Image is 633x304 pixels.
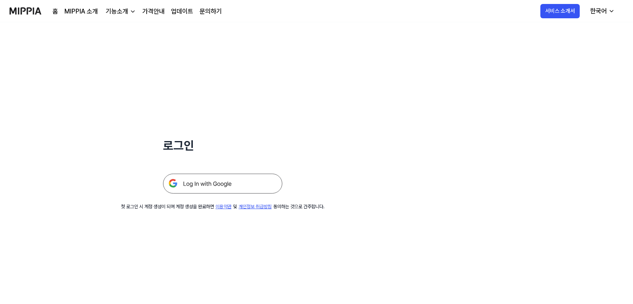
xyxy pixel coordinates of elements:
a: 홈 [52,7,58,16]
a: 문의하기 [200,7,222,16]
a: 개인정보 취급방침 [239,204,272,209]
a: 이용약관 [216,204,231,209]
button: 기능소개 [104,7,136,16]
img: down [130,8,136,15]
button: 서비스 소개서 [540,4,580,18]
a: 가격안내 [142,7,165,16]
div: 첫 로그인 시 계정 생성이 되며 계정 생성을 완료하면 및 동의하는 것으로 간주합니다. [121,203,324,210]
img: 구글 로그인 버튼 [163,174,282,194]
a: 업데이트 [171,7,193,16]
div: 기능소개 [104,7,130,16]
div: 한국어 [588,6,608,16]
button: 한국어 [584,3,619,19]
h1: 로그인 [163,137,282,155]
a: MIPPIA 소개 [64,7,98,16]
